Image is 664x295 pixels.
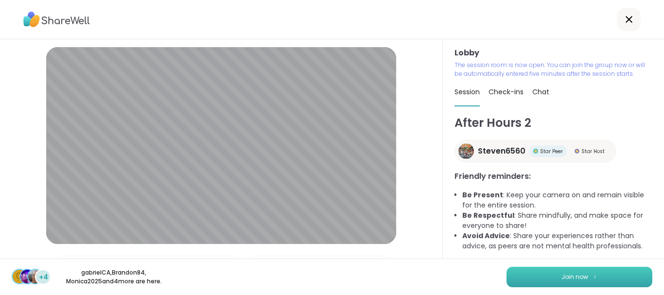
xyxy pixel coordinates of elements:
[462,210,652,231] li: : Share mindfully, and make space for everyone to share!
[581,148,605,155] span: Star Host
[454,139,616,163] a: Steven6560Steven6560Star PeerStar PeerStar HostStar Host
[454,114,652,132] h1: After Hours 2
[462,210,514,220] b: Be Respectful
[16,270,23,283] span: g
[532,87,549,97] span: Chat
[58,256,67,276] img: Microphone
[59,268,168,286] p: gabrielCA , Brandon84 , Monica2025 and 4 more are here.
[71,256,73,276] span: |
[253,256,262,276] img: Camera
[592,274,598,279] img: ShareWell Logomark
[489,87,524,97] span: Check-ins
[458,143,474,159] img: Steven6560
[561,273,588,281] span: Join now
[20,270,34,283] img: Brandon84
[454,87,480,97] span: Session
[575,149,579,154] img: Star Host
[462,190,503,200] b: Be Present
[533,149,538,154] img: Star Peer
[540,148,563,155] span: Star Peer
[454,171,652,182] h3: Friendly reminders:
[462,231,652,251] li: : Share your experiences rather than advice, as peers are not mental health professionals.
[23,8,90,31] img: ShareWell Logo
[39,272,48,282] span: +4
[265,256,268,276] span: |
[478,145,525,157] span: Steven6560
[507,267,652,287] button: Join now
[28,270,42,283] img: Monica2025
[462,190,652,210] li: : Keep your camera on and remain visible for the entire session.
[454,61,652,78] p: The session room is now open. You can join the group now or will be automatically entered five mi...
[462,231,510,241] b: Avoid Advice
[454,47,652,59] h3: Lobby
